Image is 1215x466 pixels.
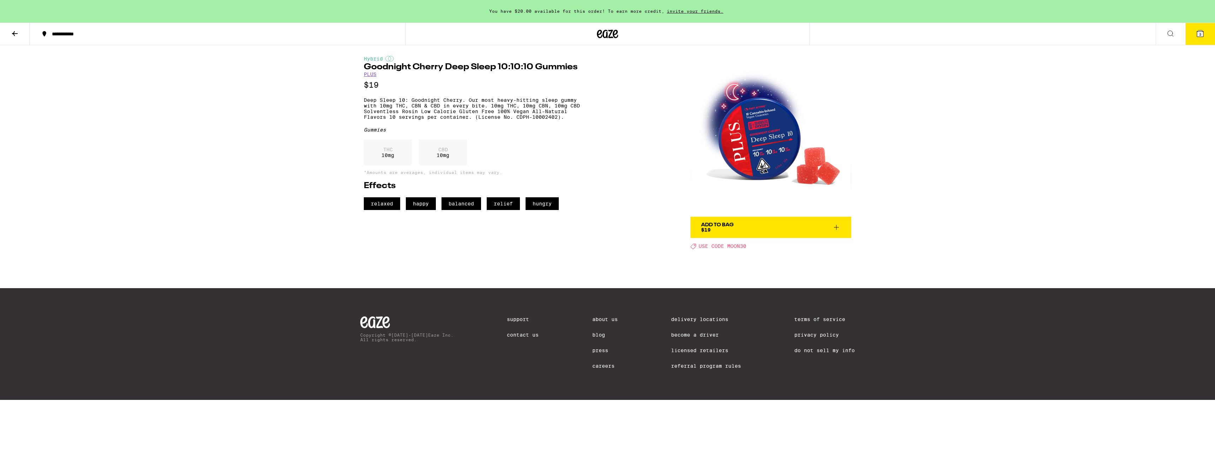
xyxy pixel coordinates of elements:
a: Privacy Policy [794,332,855,338]
h1: Goodnight Cherry Deep Sleep 10:10:10 Gummies [364,63,583,71]
a: Do Not Sell My Info [794,348,855,353]
span: 3 [1199,32,1201,36]
img: PLUS - Goodnight Cherry Deep Sleep 10:10:10 Gummies [691,56,851,217]
div: 10 mg [364,140,412,165]
span: $19 [701,227,711,233]
a: Contact Us [507,332,539,338]
a: Blog [592,332,618,338]
a: Careers [592,363,618,369]
a: Referral Program Rules [671,363,741,369]
a: PLUS [364,71,377,77]
p: THC [381,147,394,152]
span: hungry [526,197,559,210]
div: Add To Bag [701,222,734,227]
button: 3 [1185,23,1215,45]
a: Licensed Retailers [671,348,741,353]
button: Add To Bag$19 [691,217,851,238]
p: Deep Sleep 10: Goodnight Cherry. Our most heavy-hitting sleep gummy with 10mg THC, CBN & CBD in e... [364,97,583,120]
p: Copyright © [DATE]-[DATE] Eaze Inc. All rights reserved. [360,333,454,342]
p: *Amounts are averages, individual items may vary. [364,170,583,175]
a: Delivery Locations [671,316,741,322]
a: Become a Driver [671,332,741,338]
a: Press [592,348,618,353]
img: hybridColor.svg [385,56,394,62]
a: Terms of Service [794,316,855,322]
span: happy [406,197,436,210]
span: relief [487,197,520,210]
span: invite your friends. [664,9,726,13]
a: About Us [592,316,618,322]
span: USE CODE MOON30 [699,244,746,249]
div: Gummies [364,127,583,133]
h2: Effects [364,182,583,190]
a: Support [507,316,539,322]
p: CBD [437,147,449,152]
span: relaxed [364,197,400,210]
p: $19 [364,81,583,89]
div: Hybrid [364,56,583,62]
span: balanced [441,197,481,210]
div: 10 mg [419,140,467,165]
span: You have $20.00 available for this order! To earn more credit, [489,9,664,13]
